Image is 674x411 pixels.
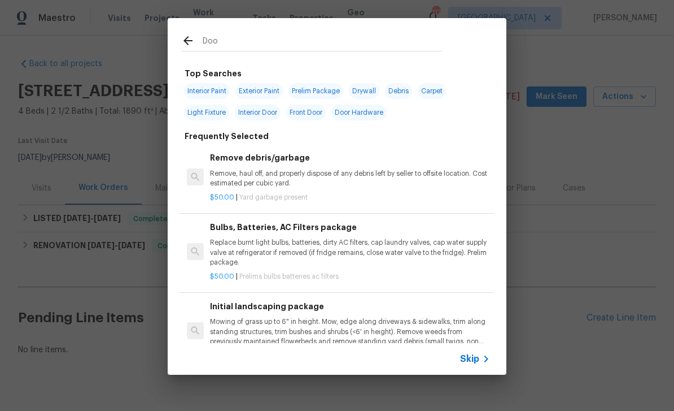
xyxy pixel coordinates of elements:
[349,83,379,99] span: Drywall
[239,194,308,201] span: Yard garbage present
[210,272,490,282] p: |
[331,105,387,120] span: Door Hardware
[203,34,442,51] input: Search issues or repairs
[235,105,281,120] span: Interior Door
[210,169,490,188] p: Remove, haul off, and properly dispose of any debris left by seller to offsite location. Cost est...
[385,83,412,99] span: Debris
[210,194,234,201] span: $50.00
[185,67,242,80] h6: Top Searches
[184,83,230,99] span: Interior Paint
[185,130,269,142] h6: Frequently Selected
[418,83,446,99] span: Carpet
[286,105,326,120] span: Front Door
[210,300,490,313] h6: Initial landscaping package
[210,273,234,280] span: $50.00
[184,105,229,120] span: Light Fixture
[210,317,490,346] p: Mowing of grass up to 6" in height. Mow, edge along driveways & sidewalks, trim along standing st...
[210,193,490,202] p: |
[210,152,490,164] h6: Remove debris/garbage
[235,83,283,99] span: Exterior Paint
[288,83,343,99] span: Prelim Package
[210,238,490,267] p: Replace burnt light bulbs, batteries, dirty AC filters, cap laundry valves, cap water supply valv...
[210,221,490,233] h6: Bulbs, Batteries, AC Filters package
[239,273,339,280] span: Prelims bulbs batteries ac filters
[460,353,479,365] span: Skip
